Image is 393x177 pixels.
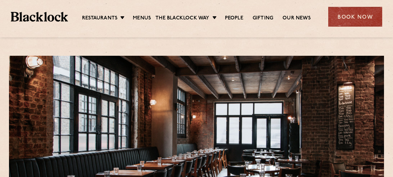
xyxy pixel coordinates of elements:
[283,15,311,23] a: Our News
[82,15,117,23] a: Restaurants
[253,15,273,23] a: Gifting
[133,15,151,23] a: Menus
[155,15,209,23] a: The Blacklock Way
[328,7,382,27] div: Book Now
[11,12,68,22] img: BL_Textured_Logo-footer-cropped.svg
[225,15,243,23] a: People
